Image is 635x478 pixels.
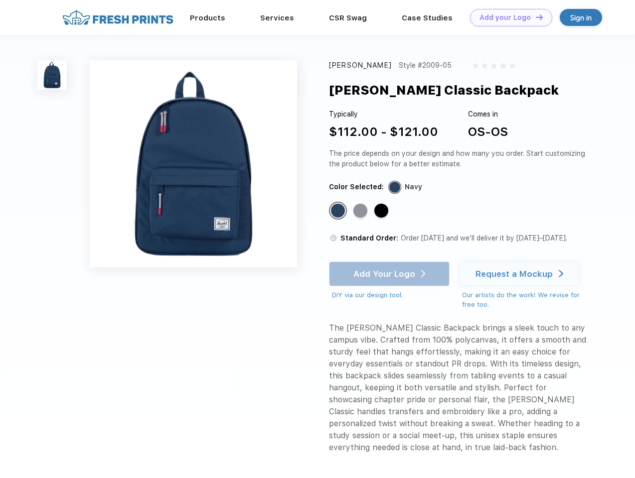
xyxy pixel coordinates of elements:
div: Our artists do the work! We revise for free too. [462,290,589,310]
span: Order [DATE] and we’ll deliver it by [DATE]–[DATE]. [401,234,567,242]
img: standard order [329,234,338,242]
img: fo%20logo%202.webp [59,9,176,26]
div: Navy [331,204,345,218]
img: func=resize&h=100 [37,60,67,90]
div: Sign in [570,12,592,23]
a: Products [190,13,225,22]
div: Raven Crosshatch [353,204,367,218]
div: Navy [405,182,422,192]
img: gray_star.svg [491,63,497,69]
div: The [PERSON_NAME] Classic Backpack brings a sleek touch to any campus vibe. Crafted from 100% pol... [329,322,589,454]
div: DIY via our design tool. [332,290,450,300]
img: gray_star.svg [509,63,515,69]
div: The price depends on your design and how many you order. Start customizing the product below for ... [329,148,589,169]
img: func=resize&h=640 [90,60,297,267]
span: Standard Order: [340,234,398,242]
div: OS-OS [468,123,508,141]
img: gray_star.svg [481,63,487,69]
div: Color Selected: [329,182,384,192]
div: [PERSON_NAME] Classic Backpack [329,81,559,100]
a: Sign in [560,9,602,26]
img: DT [536,14,543,20]
div: $112.00 - $121.00 [329,123,438,141]
div: Add your Logo [479,13,531,22]
div: [PERSON_NAME] [329,60,392,71]
div: Typically [329,109,438,119]
div: Black [374,204,388,218]
div: Comes in [468,109,508,119]
div: Style #2009-05 [399,60,452,71]
img: gray_star.svg [473,63,478,69]
img: gray_star.svg [500,63,506,69]
div: Request a Mockup [476,269,553,279]
img: white arrow [559,270,563,277]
